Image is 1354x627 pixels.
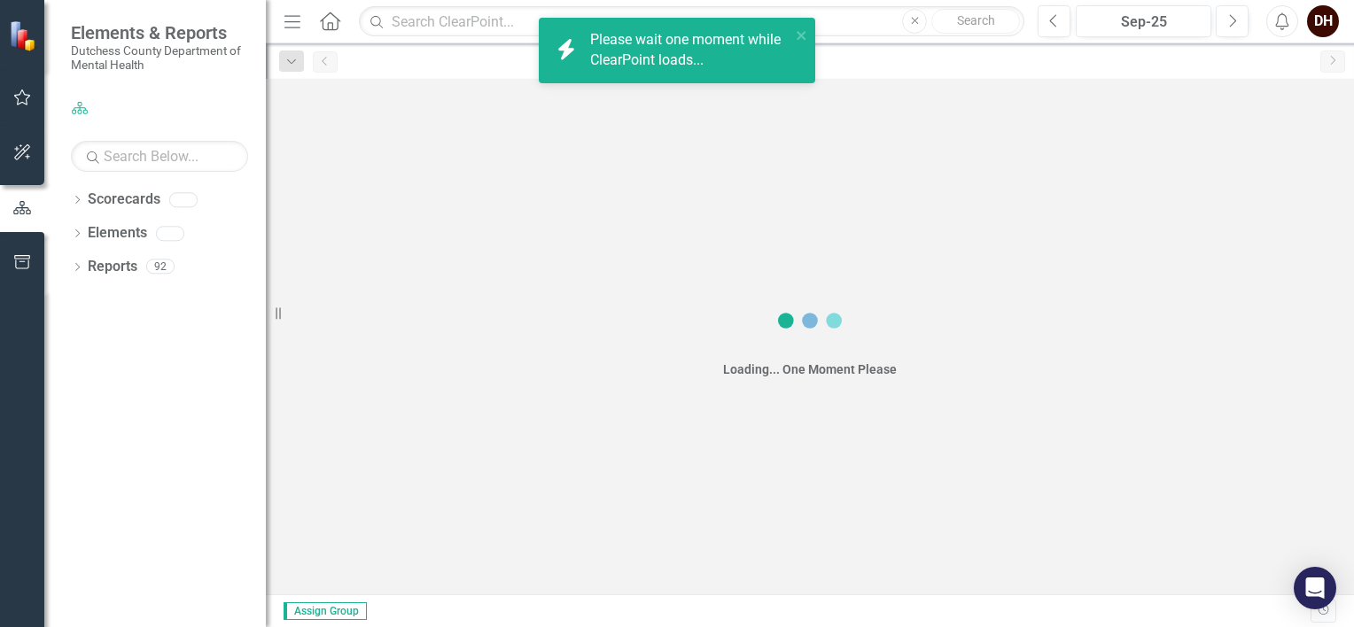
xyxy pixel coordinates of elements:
div: 92 [146,259,175,275]
a: Elements [88,223,147,244]
a: Scorecards [88,190,160,210]
input: Search ClearPoint... [359,6,1024,37]
img: ClearPoint Strategy [9,19,40,50]
span: Elements & Reports [71,22,248,43]
button: DH [1307,5,1339,37]
span: Assign Group [284,602,367,620]
button: Search [931,9,1020,34]
div: Please wait one moment while ClearPoint loads... [590,30,790,71]
button: Sep-25 [1076,5,1211,37]
input: Search Below... [71,141,248,172]
div: Open Intercom Messenger [1294,567,1336,609]
small: Dutchess County Department of Mental Health [71,43,248,73]
span: Search [957,13,995,27]
a: Reports [88,257,137,277]
button: close [796,25,808,45]
div: Loading... One Moment Please [723,360,897,378]
div: Sep-25 [1082,12,1205,33]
